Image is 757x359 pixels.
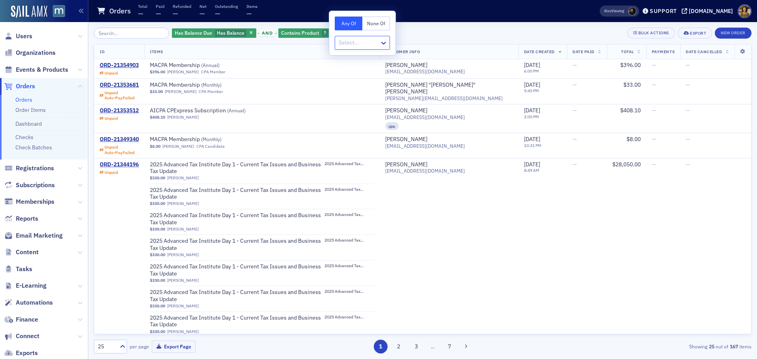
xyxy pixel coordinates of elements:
a: [PERSON_NAME] [165,89,196,94]
a: 2025 Advanced Tax Institute Day 1 - Current Tax Issues and Business Tax Update [150,161,324,175]
a: MACPA Membership (Monthly) [150,82,249,89]
strong: 25 [707,343,716,350]
a: [PERSON_NAME] [385,136,427,143]
span: $408.10 [150,115,165,120]
button: New Order [715,28,751,39]
a: [PERSON_NAME] [167,329,199,334]
span: and [259,30,275,36]
span: $330.00 [150,252,165,257]
div: ORD-21349340 [100,136,139,143]
span: Registrations [16,164,54,173]
span: — [215,9,220,18]
span: [PERSON_NAME][EMAIL_ADDRESS][DOMAIN_NAME] [385,95,503,101]
h1: Orders [109,6,131,16]
span: [DATE] [524,61,540,69]
a: Users [4,32,32,41]
p: Total [138,4,147,9]
span: $8.00 [626,136,641,143]
span: — [652,81,656,88]
strong: 167 [728,343,739,350]
a: 2025 Advanced Tax Institute Day 1 - Current Tax Issues and Business Tax Update [150,238,324,251]
a: Content [4,248,39,257]
div: Unpaid [104,145,134,155]
span: $330.00 [150,175,165,180]
span: — [686,107,690,114]
a: [PERSON_NAME] [167,252,199,257]
img: SailAMX [11,6,47,18]
span: [DATE] [524,107,540,114]
span: [DATE] [524,161,540,168]
span: ( Annual ) [201,62,220,68]
div: Unpaid [104,71,118,76]
span: $330.00 [150,329,165,334]
button: [DOMAIN_NAME] [682,8,736,14]
span: — [200,9,205,18]
button: 2 [392,340,405,353]
span: [DATE] [524,136,540,143]
span: ? [324,30,326,36]
button: 7 [443,340,457,353]
a: Dashboard [15,120,42,127]
a: [PERSON_NAME] [167,69,199,74]
button: 1 [374,340,388,353]
span: $28,050.00 [612,161,641,168]
span: Total [621,49,634,54]
a: Orders [4,82,35,91]
span: Lauren McDonough [628,7,636,15]
div: Unpaid [104,90,134,100]
span: — [652,136,656,143]
div: Unpaid [104,116,118,121]
a: 2025 Advanced Tax Institute [324,263,374,278]
span: Contains Product [281,30,319,36]
a: Automations [4,298,53,307]
p: Outstanding [215,4,238,9]
span: [EMAIL_ADDRESS][DOMAIN_NAME] [385,114,465,120]
span: Customer Info [385,49,420,54]
div: [PERSON_NAME] [385,107,427,114]
div: Auto-Pay Failed [104,150,134,155]
button: Bulk Actions [627,28,675,39]
input: Search… [94,28,169,39]
span: Items [150,49,163,54]
a: 2025 Advanced Tax Institute Day 1 - Current Tax Issues and Business Tax Update [150,212,324,226]
a: Reports [4,214,38,223]
label: per page [130,343,149,350]
span: — [572,107,577,114]
span: — [156,9,161,18]
span: Content [16,248,39,257]
div: Showing out of items [538,343,751,350]
a: Check Batches [15,144,52,151]
a: Finance [4,315,38,324]
span: Organizations [16,48,56,57]
button: and [257,30,277,36]
span: Exports [16,349,38,357]
span: Memberships [16,197,54,206]
div: ORD-21353512 [100,107,139,114]
span: — [572,61,577,69]
a: ORD-21353681 [100,82,139,89]
span: Connect [16,332,39,340]
span: Finance [16,315,38,324]
a: 2025 Advanced Tax Institute Day 1 - Current Tax Issues and Business Tax Update [150,263,324,277]
a: [PERSON_NAME] "[PERSON_NAME]" [PERSON_NAME] [385,82,513,95]
a: 2025 Advanced Tax Institute Day 1 - Current Tax Issues and Business Tax Update [150,314,324,328]
span: 2025 Advanced Tax Institute [324,187,374,192]
a: Orders [15,96,32,103]
span: 2025 Advanced Tax Institute [324,161,374,166]
span: ( Monthly ) [201,136,222,142]
span: Events & Products [16,65,68,74]
a: [PERSON_NAME] [167,303,199,309]
span: $408.10 [620,107,641,114]
a: 2025 Advanced Tax Institute Day 1 - Current Tax Issues and Business Tax Update [150,187,324,201]
div: Has Balance [172,28,256,38]
span: $330.00 [150,278,165,283]
span: — [246,9,252,18]
div: Export [690,31,706,35]
a: View Homepage [47,5,65,19]
span: $8.00 [150,144,160,149]
div: CPA Candidate [196,144,225,149]
div: ORD-21354903 [100,62,139,69]
span: Has Balance [217,30,244,36]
